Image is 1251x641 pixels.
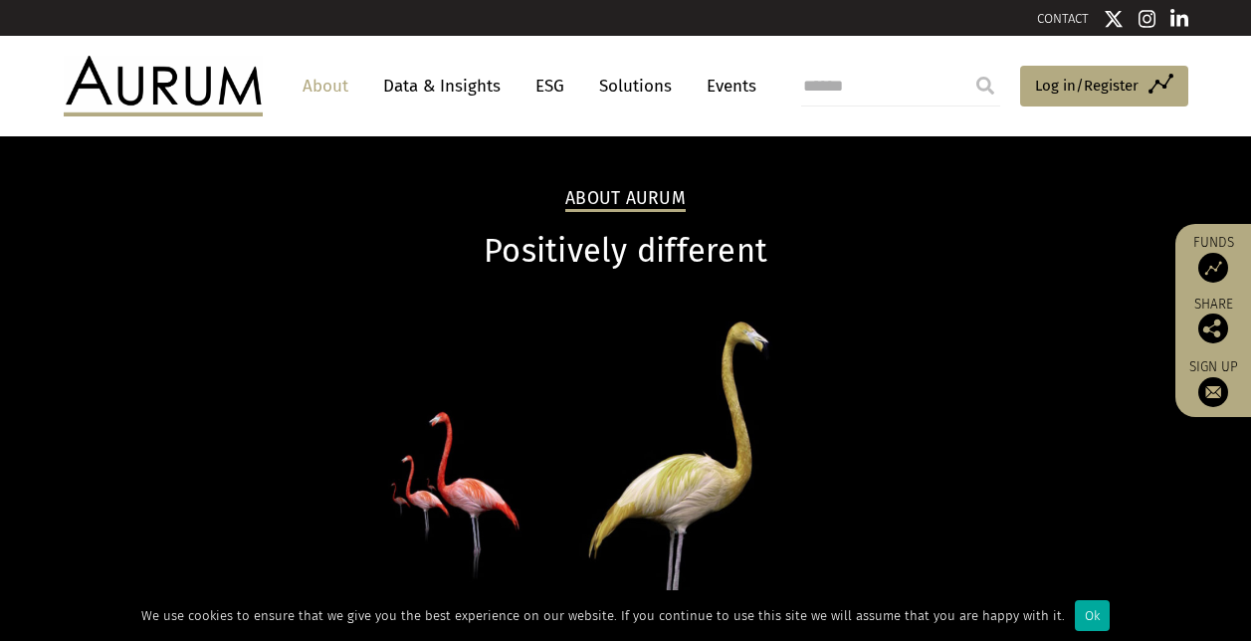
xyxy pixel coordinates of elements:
[965,66,1005,106] input: Submit
[1104,9,1124,29] img: Twitter icon
[525,68,574,105] a: ESG
[1037,11,1089,26] a: CONTACT
[64,232,1188,271] h1: Positively different
[1139,9,1156,29] img: Instagram icon
[565,188,686,212] h2: About Aurum
[1035,74,1139,98] span: Log in/Register
[1198,253,1228,283] img: Access Funds
[373,68,511,105] a: Data & Insights
[1075,600,1110,631] div: Ok
[1170,9,1188,29] img: Linkedin icon
[1185,298,1241,343] div: Share
[1198,314,1228,343] img: Share this post
[1185,358,1241,407] a: Sign up
[1198,377,1228,407] img: Sign up to our newsletter
[589,68,682,105] a: Solutions
[293,68,358,105] a: About
[1185,234,1241,283] a: Funds
[1020,66,1188,107] a: Log in/Register
[697,68,756,105] a: Events
[64,56,263,115] img: Aurum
